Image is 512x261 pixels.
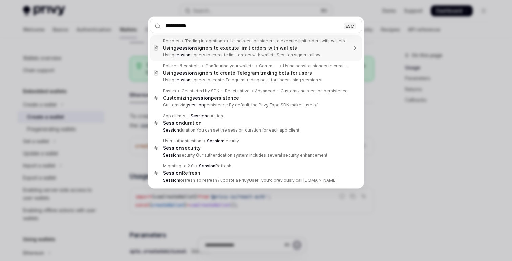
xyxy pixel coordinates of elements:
div: Refresh [199,163,231,169]
p: Customizing persistence By default, the Privy Expo SDK makes use of [163,102,348,108]
b: Session [163,145,182,151]
b: session [176,45,195,51]
b: Session [163,120,182,126]
div: Migrating to 2.0 [163,163,194,169]
p: Using signers to create Telegram trading bots for users Using session si [163,77,348,83]
b: session [174,77,190,82]
div: security [163,145,201,151]
p: duration You can set the session duration for each app client. [163,127,348,133]
div: Get started by SDK [182,88,219,94]
b: session [174,52,190,57]
div: Policies & controls [163,63,200,69]
div: Using session signers to execute limit orders with wallets [230,38,345,44]
div: duration [163,120,202,126]
b: Session [199,163,215,168]
div: Refresh [163,170,200,176]
div: Advanced [255,88,275,94]
div: duration [191,113,223,119]
div: security [207,138,239,144]
b: Session [191,113,207,118]
div: Common use cases [259,63,278,69]
div: React native [225,88,250,94]
b: Session [163,177,179,183]
b: Session [207,138,223,143]
b: Session [163,170,182,176]
div: Recipes [163,38,179,44]
p: security Our authentication system includes several security enhancement [163,152,348,158]
b: Session [163,127,179,133]
div: Customizing persistence [163,95,239,101]
p: Using signers to execute limit orders with wallets Session signers allow [163,52,348,58]
b: session [176,70,195,76]
b: Session [163,152,179,158]
div: Using signers to execute limit orders with wallets [163,45,297,51]
div: Trading integrations [185,38,225,44]
div: Configuring your wallets [205,63,254,69]
b: session [188,102,204,108]
div: Basics [163,88,176,94]
div: Customizing session persistence [281,88,348,94]
div: Using session signers to create Telegram trading bots for users [283,63,348,69]
div: ESC [344,22,356,29]
p: Refresh To refresh / update a PrivyUser , you'd previously call [DOMAIN_NAME] [163,177,348,183]
b: session [192,95,211,101]
div: App clients [163,113,185,119]
div: User authentication [163,138,201,144]
div: Using signers to create Telegram trading bots for users [163,70,312,76]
